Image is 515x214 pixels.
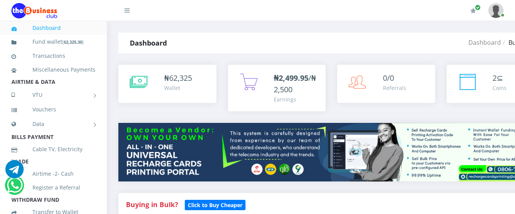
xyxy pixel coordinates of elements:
a: Transactions [11,47,95,65]
span: /₦2,500 [274,73,316,95]
span: 0/0 [383,73,394,83]
a: VTU [11,85,95,105]
a: Chat for support [5,166,24,178]
a: Click to Buy Cheaper [185,200,245,209]
span: 62,325 [169,73,192,83]
div: Wallet [164,84,192,92]
a: ₦62,325 Wallet [118,65,216,103]
a: Vouchers [11,101,95,118]
a: Data [11,114,95,134]
b: ₦2,499.95 [274,73,308,83]
small: [ ] [62,39,84,45]
div: ⊆ [492,72,507,84]
img: Logo [11,3,57,18]
img: User [488,3,504,18]
div: Referrals [383,84,406,92]
a: Dashboard [11,19,95,37]
a: Chat for support [7,182,23,194]
a: 0/0 Referrals [337,65,435,103]
strong: Buying in Bulk? [126,200,178,209]
a: Dashboard [468,38,501,47]
div: Earnings [274,95,318,103]
a: Fund wallet[62,325.30] [11,33,95,51]
b: 62,325.30 [64,39,82,45]
a: Register a Referral [11,179,95,196]
span: 2 [492,73,497,83]
a: Cable TV, Electricity [11,140,95,158]
a: Airtime -2- Cash [11,165,95,183]
div: ₦ [164,72,192,84]
i: Renew/Upgrade Subscription [470,8,476,14]
span: Renew/Upgrade Subscription [475,5,481,10]
a: ₦2,499.95/₦2,500 Earnings [228,65,326,111]
strong: Dashboard [130,38,167,47]
a: Miscellaneous Payments [11,61,95,78]
b: Click to Buy Cheaper [188,201,242,209]
div: Coins [492,84,507,92]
